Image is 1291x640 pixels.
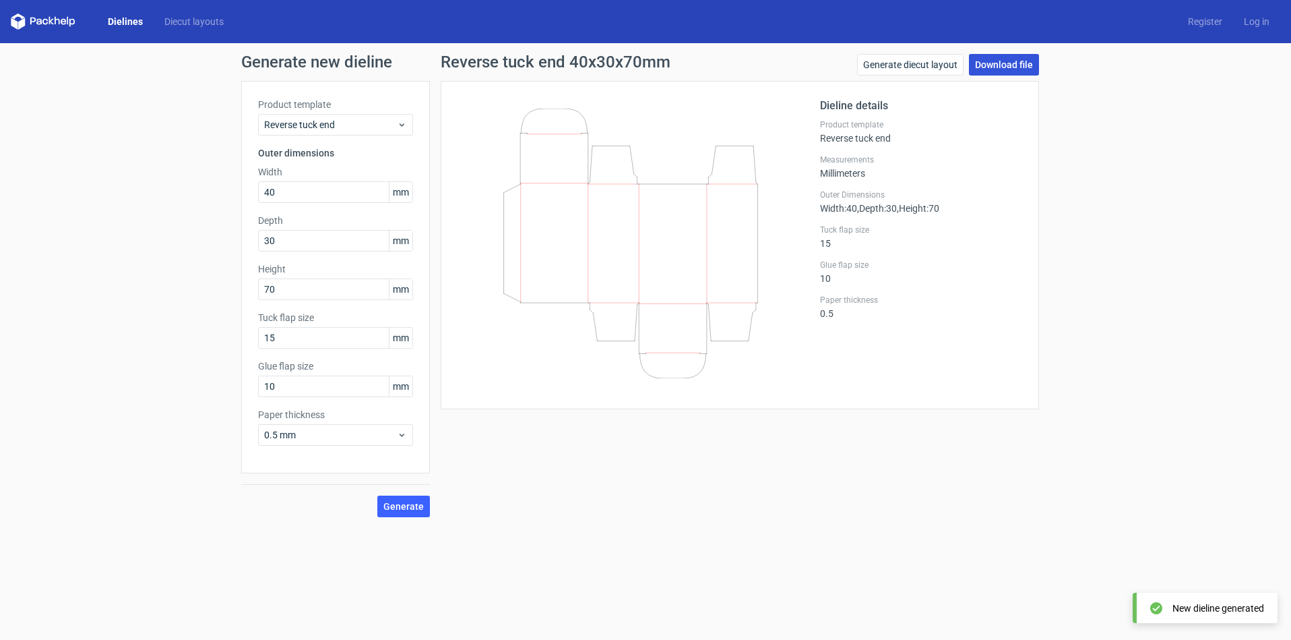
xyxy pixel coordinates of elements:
[820,203,857,214] span: Width : 40
[820,260,1022,284] div: 10
[857,54,964,76] a: Generate diecut layout
[1177,15,1233,28] a: Register
[820,154,1022,165] label: Measurements
[389,231,412,251] span: mm
[258,408,413,421] label: Paper thickness
[1233,15,1280,28] a: Log in
[258,214,413,227] label: Depth
[820,295,1022,306] label: Paper thickness
[389,279,412,299] span: mm
[258,311,413,324] label: Tuck flap size
[264,118,397,132] span: Reverse tuck end
[383,502,424,511] span: Generate
[264,428,397,442] span: 0.5 mm
[820,119,1022,130] label: Product template
[969,54,1039,76] a: Download file
[820,154,1022,179] div: Millimeters
[820,190,1022,200] label: Outer Dimensions
[389,328,412,348] span: mm
[154,15,234,28] a: Diecut layouts
[389,376,412,397] span: mm
[258,359,413,373] label: Glue flap size
[241,54,1050,70] h1: Generate new dieline
[258,146,413,160] h3: Outer dimensions
[820,98,1022,114] h2: Dieline details
[857,203,897,214] span: , Depth : 30
[820,260,1022,270] label: Glue flap size
[820,225,1022,249] div: 15
[258,165,413,179] label: Width
[441,54,670,70] h1: Reverse tuck end 40x30x70mm
[258,98,413,111] label: Product template
[897,203,939,214] span: , Height : 70
[97,15,154,28] a: Dielines
[258,262,413,276] label: Height
[389,182,412,202] span: mm
[820,119,1022,144] div: Reverse tuck end
[820,295,1022,319] div: 0.5
[1172,602,1264,615] div: New dieline generated
[377,496,430,517] button: Generate
[820,225,1022,235] label: Tuck flap size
